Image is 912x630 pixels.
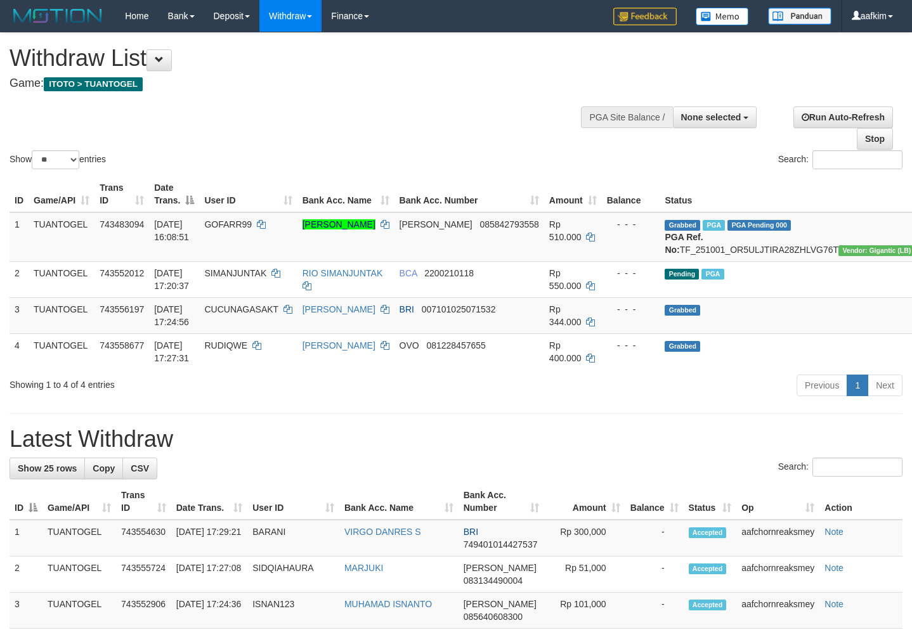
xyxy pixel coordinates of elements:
th: Status: activate to sort column ascending [684,484,737,520]
label: Show entries [10,150,106,169]
td: 4 [10,333,29,370]
a: Note [824,563,844,573]
div: - - - [607,267,655,280]
th: User ID: activate to sort column ascending [247,484,339,520]
a: Copy [84,458,123,479]
span: Grabbed [665,341,700,352]
span: Copy [93,463,115,473]
span: [DATE] 17:20:37 [154,268,189,291]
a: Next [868,375,902,396]
img: Button%20Memo.svg [696,8,749,25]
th: User ID: activate to sort column ascending [199,176,297,212]
div: - - - [607,218,655,231]
a: 1 [847,375,868,396]
th: ID: activate to sort column descending [10,484,42,520]
td: - [625,556,684,593]
th: Action [819,484,902,520]
a: Note [824,527,844,537]
span: Rp 344.000 [549,304,582,327]
span: 743483094 [100,219,144,229]
th: Op: activate to sort column ascending [736,484,819,520]
span: 743558677 [100,340,144,350]
td: TUANTOGEL [29,261,94,297]
a: Previous [797,375,847,396]
a: CSV [122,458,157,479]
td: [DATE] 17:29:21 [171,520,247,556]
div: Showing 1 to 4 of 4 entries [10,373,370,391]
input: Search: [812,150,902,169]
th: Trans ID: activate to sort column ascending [116,484,171,520]
td: - [625,520,684,556]
th: Bank Acc. Number: activate to sort column ascending [459,484,544,520]
h1: Latest Withdraw [10,427,902,452]
td: Rp 51,000 [544,556,625,593]
span: Pending [665,269,699,280]
span: Copy 081228457655 to clipboard [426,340,485,350]
td: TUANTOGEL [42,556,116,593]
td: 743555724 [116,556,171,593]
td: BARANI [247,520,339,556]
td: 1 [10,520,42,556]
span: BRI [464,527,478,537]
td: ISNAN123 [247,593,339,629]
th: Trans ID: activate to sort column ascending [94,176,149,212]
h4: Game: [10,77,596,90]
span: [DATE] 17:24:56 [154,304,189,327]
a: Stop [857,128,893,150]
th: Bank Acc. Name: activate to sort column ascending [339,484,459,520]
td: 1 [10,212,29,262]
span: [PERSON_NAME] [464,599,537,609]
a: [PERSON_NAME] [303,219,375,229]
img: panduan.png [768,8,831,25]
div: - - - [607,339,655,352]
a: [PERSON_NAME] [303,340,375,350]
th: Bank Acc. Name: activate to sort column ascending [297,176,394,212]
th: Date Trans.: activate to sort column ascending [171,484,247,520]
th: Date Trans.: activate to sort column descending [149,176,199,212]
div: - - - [607,303,655,316]
td: SIDQIAHAURA [247,556,339,593]
span: GOFARR99 [204,219,252,229]
span: Copy 2200210118 to clipboard [424,268,474,278]
span: [PERSON_NAME] [464,563,537,573]
span: ITOTO > TUANTOGEL [44,77,143,91]
span: Rp 510.000 [549,219,582,242]
span: [DATE] 17:27:31 [154,340,189,363]
span: [DATE] 16:08:51 [154,219,189,242]
td: 3 [10,297,29,333]
label: Search: [778,150,902,169]
span: BRI [400,304,414,314]
span: PGA Pending [727,220,791,231]
span: Copy 083134490004 to clipboard [464,575,523,586]
span: Accepted [689,600,727,610]
a: [PERSON_NAME] [303,304,375,314]
span: 743556197 [100,304,144,314]
td: 3 [10,593,42,629]
td: TUANTOGEL [42,593,116,629]
span: None selected [681,112,741,122]
span: Grabbed [665,305,700,316]
span: Copy 085842793558 to clipboard [479,219,538,229]
span: Grabbed [665,220,700,231]
td: 743552906 [116,593,171,629]
a: VIRGO DANRES S [344,527,421,537]
td: 2 [10,556,42,593]
td: TUANTOGEL [29,297,94,333]
a: Note [824,599,844,609]
th: Bank Acc. Number: activate to sort column ascending [394,176,544,212]
td: aafchornreaksmey [736,556,819,593]
td: TUANTOGEL [29,212,94,262]
h1: Withdraw List [10,46,596,71]
span: Copy 749401014427537 to clipboard [464,539,538,550]
div: PGA Site Balance / [581,106,672,128]
span: Marked by aafyoumonoriya [701,269,724,280]
span: Accepted [689,563,727,574]
th: Game/API: activate to sort column ascending [42,484,116,520]
th: Balance: activate to sort column ascending [625,484,684,520]
td: 2 [10,261,29,297]
span: RUDIQWE [204,340,247,350]
span: CUCUNAGASAKT [204,304,278,314]
td: Rp 101,000 [544,593,625,629]
span: 743552012 [100,268,144,278]
span: Copy 085640608300 to clipboard [464,612,523,622]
